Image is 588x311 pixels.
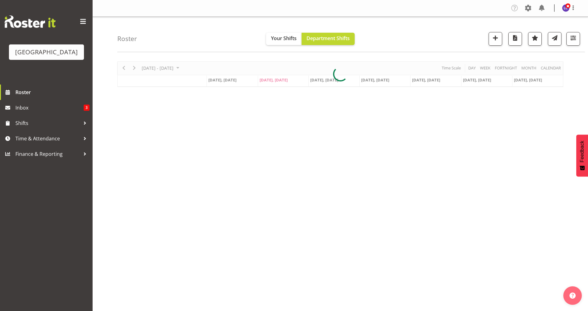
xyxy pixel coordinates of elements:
span: Shifts [15,118,80,128]
button: Filter Shifts [566,32,580,46]
button: Download a PDF of the roster according to the set date range. [508,32,522,46]
button: Your Shifts [266,33,302,45]
button: Department Shifts [302,33,355,45]
img: laurie-cook11580.jpg [562,4,569,12]
span: Time & Attendance [15,134,80,143]
span: Inbox [15,103,84,112]
button: Add a new shift [489,32,502,46]
button: Send a list of all shifts for the selected filtered period to all rostered employees. [548,32,561,46]
span: Feedback [579,141,585,162]
button: Highlight an important date within the roster. [528,32,542,46]
span: Your Shifts [271,35,297,42]
span: Finance & Reporting [15,149,80,159]
h4: Roster [117,35,137,42]
span: Roster [15,88,90,97]
div: [GEOGRAPHIC_DATA] [15,48,78,57]
span: 3 [84,105,90,111]
button: Feedback - Show survey [576,135,588,176]
span: Department Shifts [307,35,350,42]
img: help-xxl-2.png [569,292,576,299]
img: Rosterit website logo [5,15,56,28]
